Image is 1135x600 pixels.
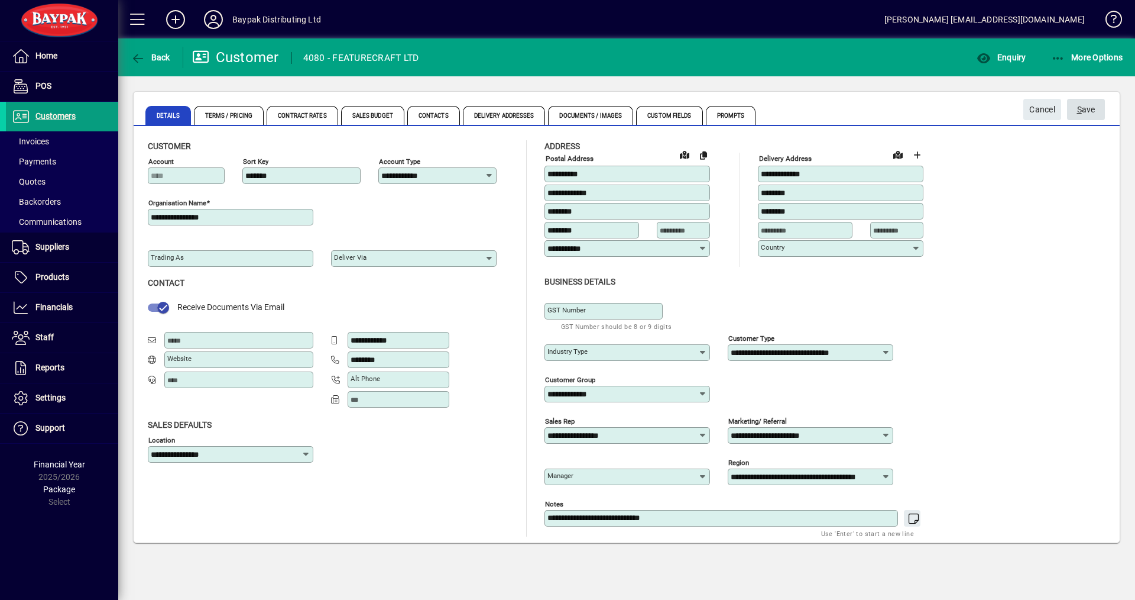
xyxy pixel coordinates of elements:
span: Financials [35,302,73,312]
a: Payments [6,151,118,172]
div: [PERSON_NAME] [EMAIL_ADDRESS][DOMAIN_NAME] [884,10,1085,29]
button: Cancel [1023,99,1061,120]
span: Products [35,272,69,282]
span: Custom Fields [636,106,702,125]
a: Backorders [6,192,118,212]
a: Home [6,41,118,71]
mat-hint: Use 'Enter' to start a new line [821,527,914,540]
span: Package [43,485,75,494]
app-page-header-button: Back [118,47,183,68]
div: Customer [192,48,279,67]
span: Contact [148,278,184,288]
span: Details [145,106,191,125]
a: Financials [6,293,118,322]
mat-label: Manager [547,472,573,480]
mat-label: Organisation name [148,199,206,207]
mat-label: Deliver via [334,253,367,262]
span: Terms / Pricing [194,106,264,125]
a: Invoices [6,131,118,151]
div: Baypak Distributing Ltd [232,10,321,29]
span: Receive Documents Via Email [177,302,284,312]
a: View on map [675,145,694,164]
a: Support [6,414,118,443]
mat-label: Customer type [728,334,774,342]
button: Profile [194,9,232,30]
span: Customer [148,141,191,151]
span: Sales defaults [148,420,212,430]
mat-label: Account Type [379,157,420,166]
span: Settings [35,393,66,402]
a: Communications [6,212,118,232]
span: Prompts [706,106,756,125]
mat-label: Marketing/ Referral [728,417,787,425]
a: Reports [6,353,118,383]
span: Cancel [1029,100,1055,120]
button: Add [157,9,194,30]
a: POS [6,72,118,101]
button: Back [128,47,173,68]
span: Contacts [407,106,460,125]
mat-label: Customer group [545,375,595,383]
span: Enquiry [977,53,1026,62]
span: Support [35,423,65,433]
button: More Options [1048,47,1126,68]
a: Suppliers [6,233,118,262]
a: Knowledge Base [1097,2,1120,41]
div: 4080 - FEATURECRAFT LTD [303,49,419,67]
button: Copy to Delivery address [694,146,713,164]
span: Contract Rates [267,106,338,125]
span: Documents / Images [548,106,633,125]
span: Customers [35,111,76,121]
a: Quotes [6,172,118,192]
span: ave [1077,100,1095,120]
mat-label: Sort key [243,157,268,166]
mat-label: Region [728,458,749,466]
a: Settings [6,383,118,413]
mat-label: Country [761,243,784,251]
mat-label: Location [148,436,175,444]
span: POS [35,81,51,91]
span: Quotes [12,177,46,186]
span: S [1077,105,1082,114]
mat-label: Sales rep [545,417,575,425]
span: Delivery Addresses [463,106,546,125]
button: Save [1067,99,1105,120]
span: More Options [1051,53,1123,62]
span: Payments [12,157,56,166]
span: Business details [544,277,615,286]
span: Invoices [12,137,49,146]
mat-label: Website [167,354,192,363]
button: Choose address [907,146,926,164]
span: Suppliers [35,242,69,251]
button: Enquiry [974,47,1029,68]
mat-label: Account [148,157,174,166]
a: Products [6,263,118,292]
mat-hint: GST Number should be 8 or 9 digits [561,320,672,333]
span: Reports [35,363,64,372]
span: Staff [35,333,54,342]
span: Communications [12,217,82,227]
mat-label: Trading as [151,253,184,262]
span: Sales Budget [341,106,404,125]
span: Financial Year [34,460,85,469]
span: Back [131,53,170,62]
span: Address [544,141,580,151]
span: Home [35,51,57,60]
mat-label: GST Number [547,306,586,314]
mat-label: Alt Phone [351,375,380,383]
mat-label: Industry type [547,347,588,356]
a: Staff [6,323,118,353]
span: Backorders [12,197,61,207]
mat-label: Notes [545,499,563,508]
a: View on map [888,145,907,164]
